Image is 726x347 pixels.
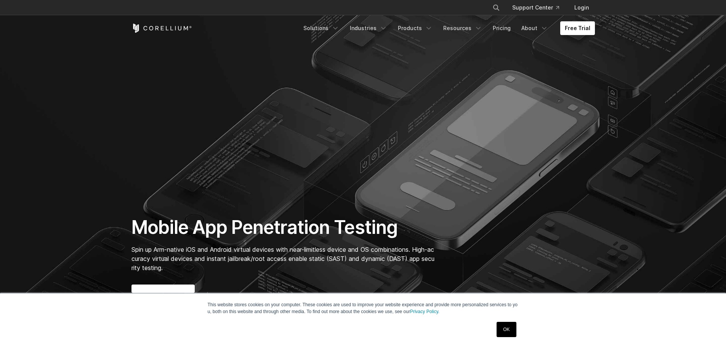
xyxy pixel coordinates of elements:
[299,21,595,35] div: Navigation Menu
[489,1,503,14] button: Search
[345,21,392,35] a: Industries
[497,322,516,337] a: OK
[488,21,515,35] a: Pricing
[208,301,519,315] p: This website stores cookies on your computer. These cookies are used to improve your website expe...
[560,21,595,35] a: Free Trial
[483,1,595,14] div: Navigation Menu
[568,1,595,14] a: Login
[131,24,192,33] a: Corellium Home
[131,246,434,272] span: Spin up Arm-native iOS and Android virtual devices with near-limitless device and OS combinations...
[439,21,487,35] a: Resources
[299,21,344,35] a: Solutions
[517,21,553,35] a: About
[410,309,439,314] a: Privacy Policy.
[506,1,565,14] a: Support Center
[131,216,435,239] h1: Mobile App Penetration Testing
[393,21,437,35] a: Products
